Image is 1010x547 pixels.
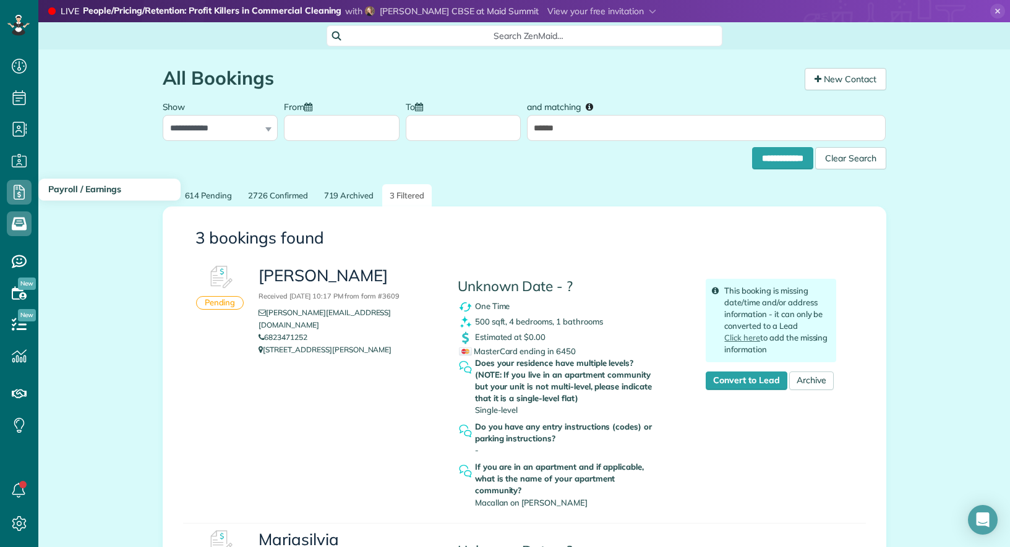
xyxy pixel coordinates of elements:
[458,330,473,346] img: dollar_symbol_icon-bd8a6898b2649ec353a9eba708ae97d8d7348bddd7d2aed9b7e4bf5abd9f4af5.png
[815,147,886,169] div: Clear Search
[475,316,603,326] span: 500 sqft, 4 bedrooms, 1 bathrooms
[202,259,239,296] img: Booking #352137
[475,445,479,455] span: -
[259,333,307,342] a: 6823471252
[458,299,473,315] img: recurrence_symbol_icon-7cc721a9f4fb8f7b0289d3d97f09a2e367b638918f1a67e51b1e7d8abe5fb8d8.png
[458,360,473,375] img: question_symbol_icon-fa7b350da2b2fea416cef77984ae4cf4944ea5ab9e3d5925827a5d6b7129d3f6.png
[968,505,998,535] div: Open Intercom Messenger
[196,296,244,310] div: Pending
[475,421,662,444] strong: Do you have any entry instructions (codes) or parking instructions?
[18,309,36,321] span: New
[475,461,662,496] strong: If you are in an apartment and if applicable, what is the name of your apartment community?
[458,464,473,479] img: question_symbol_icon-fa7b350da2b2fea416cef77984ae4cf4944ea5ab9e3d5925827a5d6b7129d3f6.png
[241,184,315,207] a: 2726 Confirmed
[527,95,602,117] label: and matching
[789,371,834,390] a: Archive
[259,308,391,329] a: [PERSON_NAME][EMAIL_ADDRESS][DOMAIN_NAME]
[458,315,473,330] img: clean_symbol_icon-dd072f8366c07ea3eb8378bb991ecd12595f4b76d916a6f83395f9468ae6ecae.png
[475,405,518,415] span: Single-level
[259,292,399,300] small: Received [DATE] 10:17 PM from form #3609
[706,279,836,362] div: This booking is missing date/time and/or address information - it can only be converted to a Lead...
[284,95,319,117] label: From
[459,346,576,356] span: MasterCard ending in 6450
[178,184,240,207] a: 614 Pending
[805,68,886,90] a: New Contact
[706,371,787,390] a: Convert to Lead
[475,498,588,507] span: Macallan on [PERSON_NAME]
[475,332,546,342] span: Estimated at $0.00
[259,344,439,356] p: [STREET_ADDRESS][PERSON_NAME]
[259,267,439,302] h3: [PERSON_NAME]
[18,278,36,290] span: New
[345,6,362,17] span: with
[724,333,760,342] a: Click here
[406,95,429,117] label: To
[382,184,432,207] a: 3 Filtered
[380,6,539,17] span: [PERSON_NAME] CBSE at Maid Summit
[815,149,886,159] a: Clear Search
[317,184,382,207] a: 719 Archived
[475,301,510,311] span: One Time
[458,279,688,294] h4: Unknown Date - ?
[163,68,795,88] h1: All Bookings
[475,357,662,404] strong: Does your residence have multiple levels? (NOTE: If you live in an apartment community but your u...
[195,229,854,247] h3: 3 bookings found
[365,6,375,16] img: sharon-l-cowan-cbse-07ff1a16c6eca22f5a671ec2db1f15d99b5fdb5d1a005d855bb838e052cce1b6.jpg
[458,423,473,439] img: question_symbol_icon-fa7b350da2b2fea416cef77984ae4cf4944ea5ab9e3d5925827a5d6b7129d3f6.png
[48,184,121,195] span: Payroll / Earnings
